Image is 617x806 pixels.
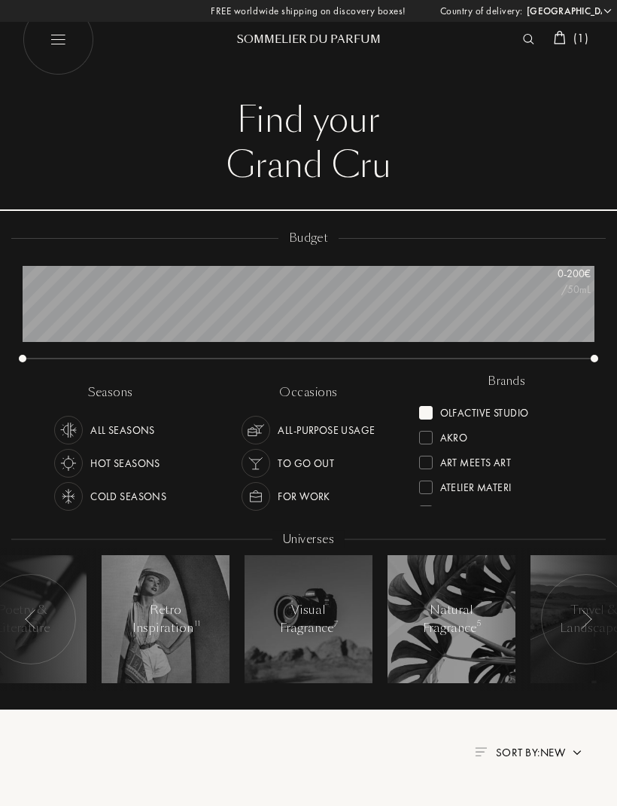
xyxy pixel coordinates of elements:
div: Akro [440,425,468,445]
div: /50mL [515,282,591,298]
div: 0 - 200 € [515,266,591,282]
img: usage_season_cold_white.svg [58,486,79,507]
div: To go Out [278,449,334,478]
div: All Seasons [90,416,155,444]
img: usage_season_hot_white.svg [58,453,79,474]
div: Atelier Materi [440,475,512,495]
span: Country of delivery: [440,4,523,19]
div: Cold Seasons [90,482,166,511]
div: For Work [278,482,330,511]
img: usage_occasion_party_white.svg [245,453,266,474]
img: search_icn_white.svg [523,34,534,44]
img: usage_occasion_work_white.svg [245,486,266,507]
img: arrow.png [571,746,583,759]
img: burger_white.png [23,4,94,75]
div: Natural Fragrance [420,601,484,637]
img: usage_season_average_white.svg [58,420,79,441]
div: Retro Inspiration [132,601,199,637]
div: Olfactive Studio [440,400,529,420]
div: Baruti [440,499,473,520]
span: ( 1 ) [573,30,588,46]
span: 5 [477,618,481,629]
div: Grand Cru [23,143,594,188]
div: Visual Fragrance [277,601,341,637]
div: Find your [23,98,594,143]
img: arr_left.svg [580,609,592,629]
div: All-purpose Usage [278,416,375,444]
div: Universes [272,531,345,548]
span: 7 [334,618,338,629]
img: cart_white.svg [554,31,566,44]
div: seasons [78,384,144,401]
img: arr_left.svg [25,609,37,629]
div: occasions [269,384,348,401]
img: usage_occasion_all_white.svg [245,420,266,441]
img: filter_by.png [475,747,487,756]
span: 11 [194,618,200,629]
div: Sommelier du Parfum [218,32,399,47]
div: Art Meets Art [440,450,511,470]
div: brands [477,373,536,390]
span: Sort by: New [496,745,565,760]
div: budget [278,230,339,247]
div: Hot Seasons [90,449,160,478]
